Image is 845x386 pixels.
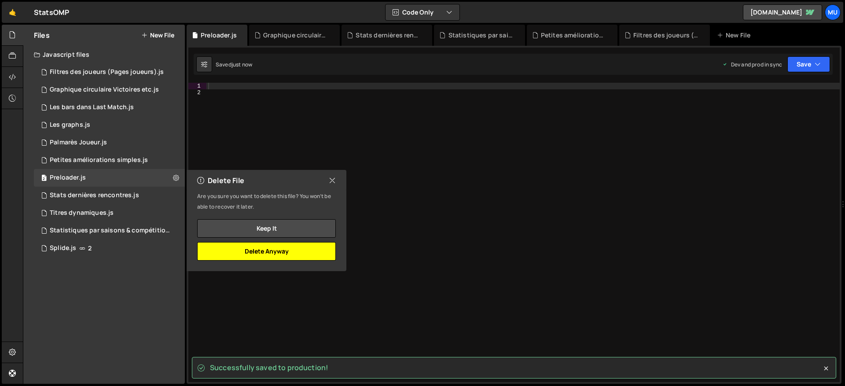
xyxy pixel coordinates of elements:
div: 16391/44345.js [34,239,185,257]
div: Filtres des joueurs (Pages joueurs).js [633,31,699,40]
div: Les graphs.js [50,121,90,129]
div: 16391/44625.js [34,134,185,151]
a: 🤙 [2,2,23,23]
div: Titres dynamiques.js [50,209,114,217]
div: 16391/44760.js [34,81,185,99]
div: 16391/44630.js [34,99,185,116]
div: 16391/44620.js [34,63,185,81]
div: Filtres des joueurs (Pages joueurs).js [50,68,164,76]
div: 16391/44626.js [34,204,185,222]
div: Petites améliorations simples.js [541,31,607,40]
a: Mu [825,4,841,20]
div: 1 [188,83,206,89]
button: Keep it [197,219,336,238]
p: Are you sure you want to delete this file? You won’t be able to recover it later. [197,191,336,212]
div: Graphique circulaire Victoires etc.js [50,86,159,94]
div: 16391/44641.js [34,151,185,169]
button: Delete Anyway [197,242,336,261]
div: 2 [188,89,206,96]
div: Les bars dans Last Match.js [50,103,134,111]
a: [DOMAIN_NAME] [743,4,822,20]
div: 16391/44422.js [34,116,185,134]
div: Palmarès Joueur.js [50,139,107,147]
div: New File [717,31,754,40]
h2: Delete File [197,176,244,185]
button: Code Only [386,4,459,20]
div: Saved [216,61,252,68]
div: 16391/44763.js [34,169,185,187]
div: Splide.js [50,244,76,252]
h2: Files [34,30,50,40]
div: Stats dernières rencontres.js [356,31,422,40]
div: just now [231,61,252,68]
span: 2 [88,245,92,252]
div: Petites améliorations simples.js [50,156,148,164]
span: Successfully saved to production! [210,363,328,372]
div: 16391/44411.js [34,187,185,204]
div: 16391/44367.js [34,222,188,239]
div: Statistiques par saisons & compétitions.js [50,227,171,235]
div: Stats dernières rencontres.js [50,191,139,199]
button: Save [787,56,830,72]
div: StatsOMP [34,7,69,18]
div: Preloader.js [201,31,237,40]
div: Preloader.js [50,174,86,182]
div: Dev and prod in sync [722,61,782,68]
div: Graphique circulaire Victoires etc.js [263,31,329,40]
div: Statistiques par saisons & compétitions.js [448,31,514,40]
button: New File [141,32,174,39]
span: 2 [41,175,47,182]
div: Javascript files [23,46,185,63]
